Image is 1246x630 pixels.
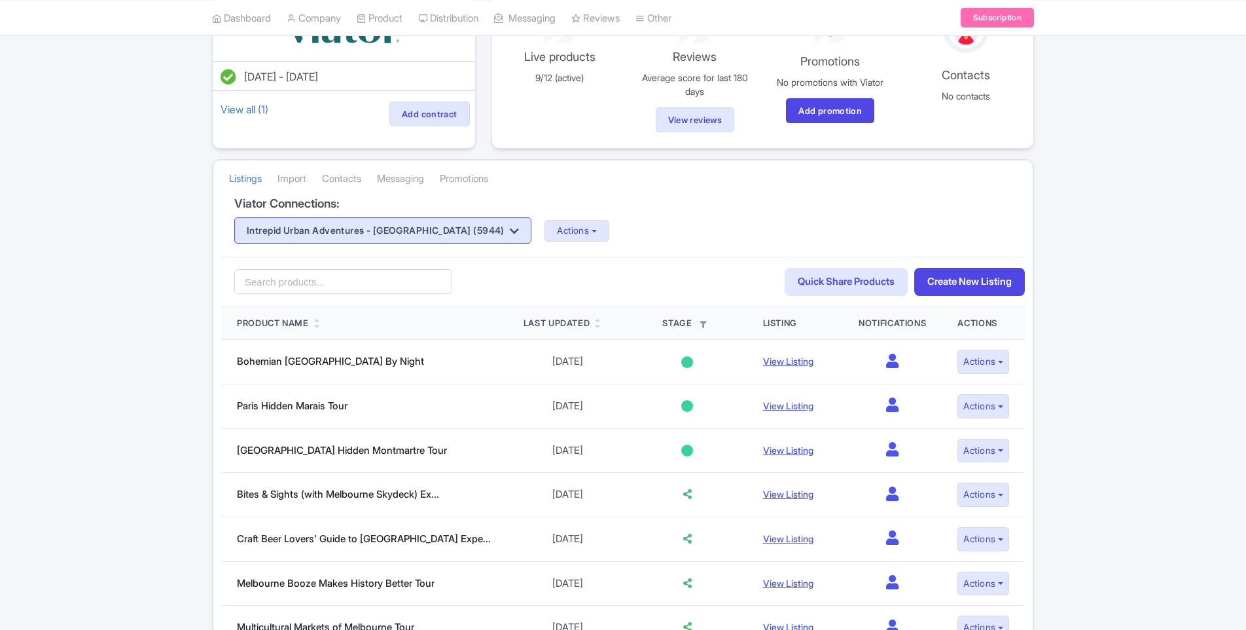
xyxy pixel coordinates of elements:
[500,71,620,84] p: 9/12 (active)
[508,384,628,428] td: [DATE]
[942,307,1025,340] th: Actions
[763,489,813,500] a: View Listing
[508,561,628,606] td: [DATE]
[229,161,262,197] a: Listings
[961,8,1034,28] a: Subscription
[770,75,890,89] p: No promotions with Viator
[906,89,1025,103] p: No contacts
[843,307,942,340] th: Notifications
[643,317,732,330] div: Stage
[322,161,361,197] a: Contacts
[237,317,309,330] div: Product Name
[508,473,628,517] td: [DATE]
[389,102,470,126] a: Add contract
[524,317,590,330] div: Last Updated
[635,48,755,65] p: Reviews
[763,400,813,411] a: View Listing
[770,52,890,70] p: Promotions
[957,350,1009,374] button: Actions
[440,161,488,197] a: Promotions
[957,394,1009,418] button: Actions
[508,340,628,384] td: [DATE]
[544,220,609,242] button: Actions
[237,532,491,545] a: Craft Beer Lovers' Guide to [GEOGRAPHIC_DATA] Expe...
[508,428,628,473] td: [DATE]
[508,517,628,561] td: [DATE]
[786,98,874,123] a: Add promotion
[914,268,1025,296] a: Create New Listing
[763,445,813,456] a: View Listing
[500,48,620,65] p: Live products
[234,197,1012,210] h4: Viator Connections:
[957,572,1009,596] button: Actions
[237,444,447,456] a: [GEOGRAPHIC_DATA] Hidden Montmartre Tour
[763,578,813,589] a: View Listing
[656,107,735,132] a: View reviews
[906,66,1025,84] p: Contacts
[237,577,435,589] a: Melbourne Booze Makes History Better Tour
[763,356,813,367] a: View Listing
[218,100,271,119] a: View all (1)
[747,307,843,340] th: Listing
[957,439,1009,463] button: Actions
[957,483,1009,507] button: Actions
[234,269,452,294] input: Search products...
[785,268,908,296] a: Quick Share Products
[234,217,531,244] button: Intrepid Urban Adventures - [GEOGRAPHIC_DATA] (5944)
[244,70,318,83] span: [DATE] - [DATE]
[957,527,1009,551] button: Actions
[237,399,347,412] a: Paris Hidden Marais Tour
[700,321,707,328] i: Filter by stage
[237,488,439,500] a: Bites & Sights (with Melbourne Skydeck) Ex...
[763,533,813,544] a: View Listing
[377,161,424,197] a: Messaging
[237,355,424,367] a: Bohemian [GEOGRAPHIC_DATA] By Night
[635,71,755,98] p: Average score for last 180 days
[277,161,306,197] a: Import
